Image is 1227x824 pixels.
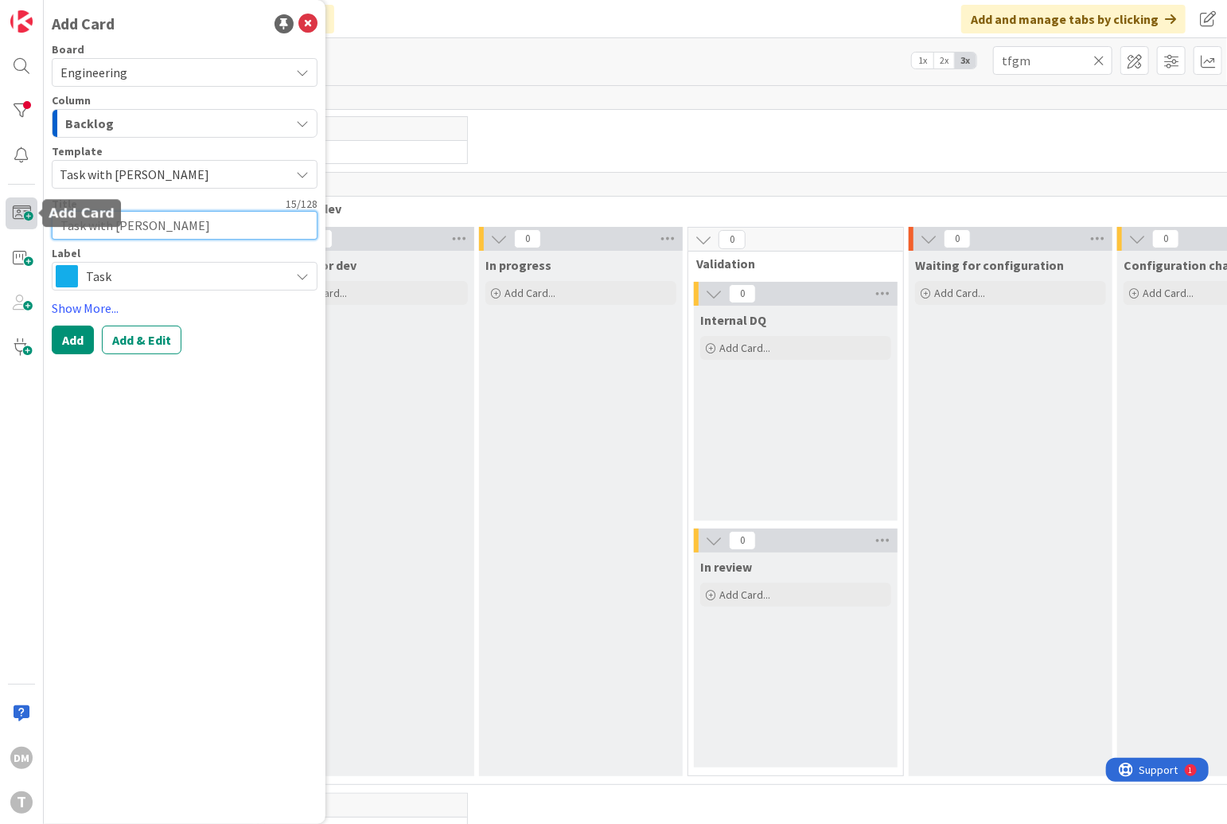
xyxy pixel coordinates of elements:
span: Ops [273,145,447,161]
div: Add and manage tabs by clicking [961,5,1186,33]
span: 0 [719,230,746,249]
span: 0 [514,229,541,248]
a: Show More... [52,299,317,318]
span: 1x [912,53,933,68]
button: Add & Edit [102,326,181,354]
span: Template [52,146,103,157]
span: Validation [696,256,883,271]
button: Add [52,326,94,354]
div: Add Card [52,12,115,36]
span: Engineering [60,64,127,80]
label: Title [52,197,77,211]
span: In review [700,559,752,575]
span: Label [52,248,80,259]
span: Task [86,265,282,287]
span: 0 [1152,229,1179,248]
div: DM [10,747,33,769]
span: 3x [955,53,976,68]
span: Backlog [65,113,114,134]
span: Add Card... [934,286,985,300]
span: 0 [729,531,756,550]
span: 0 [944,229,971,248]
span: Internal DQ [700,312,766,328]
button: Backlog [52,109,317,138]
span: Support [33,2,72,21]
img: Visit kanbanzone.com [10,10,33,33]
h5: Add Card [49,205,115,221]
span: Add Card... [719,341,770,355]
span: Add Card... [1143,286,1194,300]
span: Column [52,95,91,106]
span: 0 [729,284,756,303]
span: Waiting for configuration [915,257,1064,273]
div: 1 [83,6,87,19]
div: T [10,791,33,814]
span: Board [52,44,84,55]
div: 15 / 128 [82,197,317,211]
span: Add Card... [719,588,770,602]
span: Task with [PERSON_NAME] [60,164,278,185]
span: In progress [485,257,551,273]
textarea: Task with [PERSON_NAME] [52,211,317,240]
span: Add Card... [504,286,555,300]
input: Quick Filter... [993,46,1112,75]
span: 2x [933,53,955,68]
